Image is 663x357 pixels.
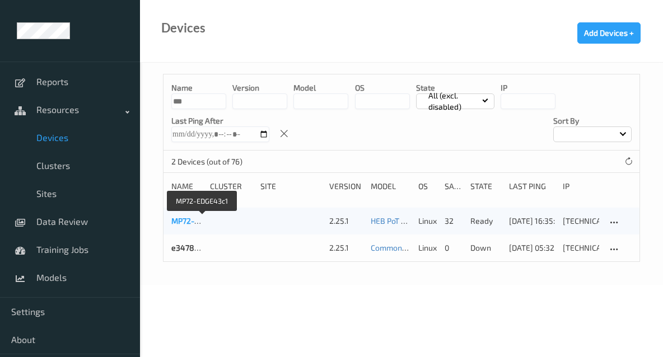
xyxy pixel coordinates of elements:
[563,242,599,253] div: [TECHNICAL_ID]
[171,181,202,192] div: Name
[171,243,224,252] a: e3478f0a43ce
[371,181,410,192] div: Model
[171,216,230,226] a: MP72-EDGE43c1
[470,215,501,227] p: ready
[553,115,632,126] p: Sort by
[371,243,428,252] a: Common_Model
[171,82,226,93] p: Name
[416,82,494,93] p: State
[329,242,363,253] div: 2.25.1
[355,82,410,93] p: OS
[424,90,483,112] p: All (excl. disabled)
[418,215,437,227] p: linux
[161,22,206,34] div: Devices
[171,115,269,126] p: Last Ping After
[445,242,463,253] div: 0
[577,22,641,44] button: Add Devices +
[445,215,463,227] div: 32
[418,242,437,253] p: linux
[563,181,599,192] div: ip
[260,181,321,192] div: Site
[445,181,463,192] div: Samples
[329,181,363,192] div: version
[371,216,446,226] a: HEB PoT Demo Model
[563,215,599,227] div: [TECHNICAL_ID]
[232,82,287,93] p: version
[509,181,555,192] div: Last Ping
[501,82,555,93] p: IP
[329,215,363,227] div: 2.25.1
[509,215,555,227] div: [DATE] 16:35:01
[470,242,501,253] p: down
[210,181,253,192] div: Cluster
[293,82,348,93] p: model
[470,181,501,192] div: State
[171,156,255,167] p: 2 Devices (out of 76)
[418,181,437,192] div: OS
[509,242,555,253] div: [DATE] 05:32:47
